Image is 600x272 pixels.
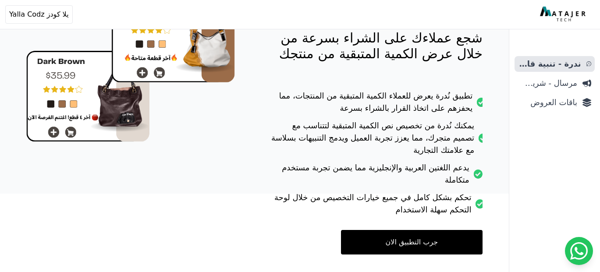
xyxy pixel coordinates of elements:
li: تطبيق نُدرة يعرض للعملاء الكمية المتبقية من المنتجات، مما يحفزهم على اتخاذ القرار بالشراء بسرعة [270,90,483,120]
p: شجع عملاءك على الشراء بسرعة من خلال عرض الكمية المتبقية من منتجك [270,30,483,62]
span: باقات العروض [518,96,577,109]
span: ندرة - تنبية قارب علي النفاذ [518,58,581,70]
button: يلا كودز Yalla Codz [5,5,73,24]
a: جرب التطبيق الان [341,230,483,254]
img: MatajerTech Logo [540,7,588,22]
li: يمكنك نُدرة من تخصيص نص الكمية المتبقية لتتناسب مع تصميم متجرك، مما يعزز تجربة العميل ويدمج التنب... [270,120,483,162]
li: تحكم بشكل كامل في جميع خيارات التخصيص من خلال لوحة التحكم سهلة الاستخدام [270,191,483,221]
span: مرسال - شريط دعاية [518,77,577,89]
li: يدعم اللغتين العربية والإنجليزية مما يضمن تجربة مستخدم متكاملة [270,162,483,191]
span: يلا كودز Yalla Codz [9,9,69,20]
